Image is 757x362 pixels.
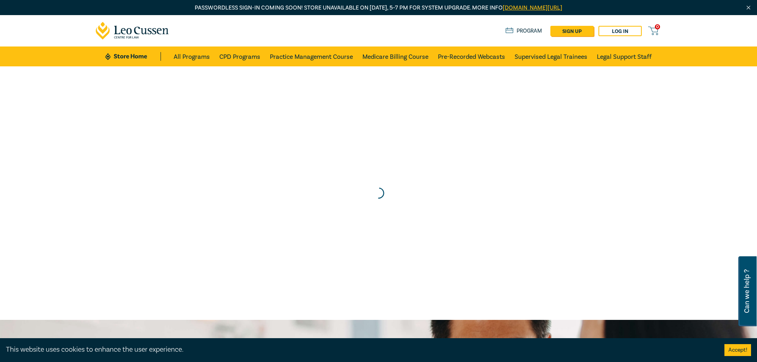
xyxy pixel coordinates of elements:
[270,46,353,66] a: Practice Management Course
[362,46,428,66] a: Medicare Billing Course
[503,4,562,12] a: [DOMAIN_NAME][URL]
[724,344,751,356] button: Accept cookies
[96,4,662,12] p: Passwordless sign-in coming soon! Store unavailable on [DATE], 5–7 PM for system upgrade. More info
[6,345,712,355] div: This website uses cookies to enhance the user experience.
[174,46,210,66] a: All Programs
[598,26,642,36] a: Log in
[655,24,660,29] span: 0
[597,46,652,66] a: Legal Support Staff
[219,46,260,66] a: CPD Programs
[505,27,542,35] a: Program
[105,52,161,61] a: Store Home
[743,261,751,321] span: Can we help ?
[550,26,594,36] a: sign up
[515,46,587,66] a: Supervised Legal Trainees
[745,4,752,11] img: Close
[438,46,505,66] a: Pre-Recorded Webcasts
